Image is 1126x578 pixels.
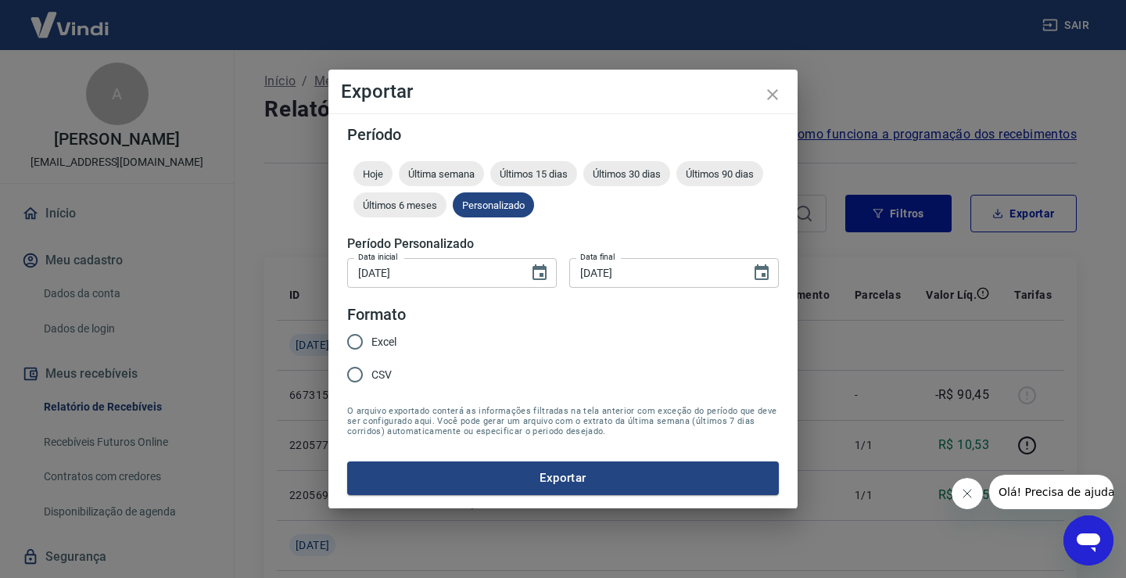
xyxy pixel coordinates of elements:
h4: Exportar [341,82,785,101]
input: DD/MM/YYYY [569,258,740,287]
button: close [754,76,791,113]
span: Hoje [353,168,393,180]
button: Choose date, selected date is 31 de jul de 2025 [746,257,777,289]
span: Últimos 15 dias [490,168,577,180]
span: CSV [371,367,392,383]
input: DD/MM/YYYY [347,258,518,287]
div: Última semana [399,161,484,186]
iframe: Botão para abrir a janela de mensagens [1063,515,1113,565]
div: Personalizado [453,192,534,217]
button: Choose date, selected date is 1 de jul de 2025 [524,257,555,289]
label: Data final [580,251,615,263]
legend: Formato [347,303,406,326]
span: Última semana [399,168,484,180]
span: Olá! Precisa de ajuda? [9,11,131,23]
label: Data inicial [358,251,398,263]
div: Últimos 6 meses [353,192,446,217]
button: Exportar [347,461,779,494]
span: Últimos 30 dias [583,168,670,180]
span: Excel [371,334,396,350]
span: Últimos 6 meses [353,199,446,211]
span: O arquivo exportado conterá as informações filtradas na tela anterior com exceção do período que ... [347,406,779,436]
iframe: Mensagem da empresa [989,475,1113,509]
h5: Período Personalizado [347,236,779,252]
iframe: Fechar mensagem [952,478,983,509]
div: Hoje [353,161,393,186]
span: Personalizado [453,199,534,211]
div: Últimos 15 dias [490,161,577,186]
span: Últimos 90 dias [676,168,763,180]
h5: Período [347,127,779,142]
div: Últimos 90 dias [676,161,763,186]
div: Últimos 30 dias [583,161,670,186]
